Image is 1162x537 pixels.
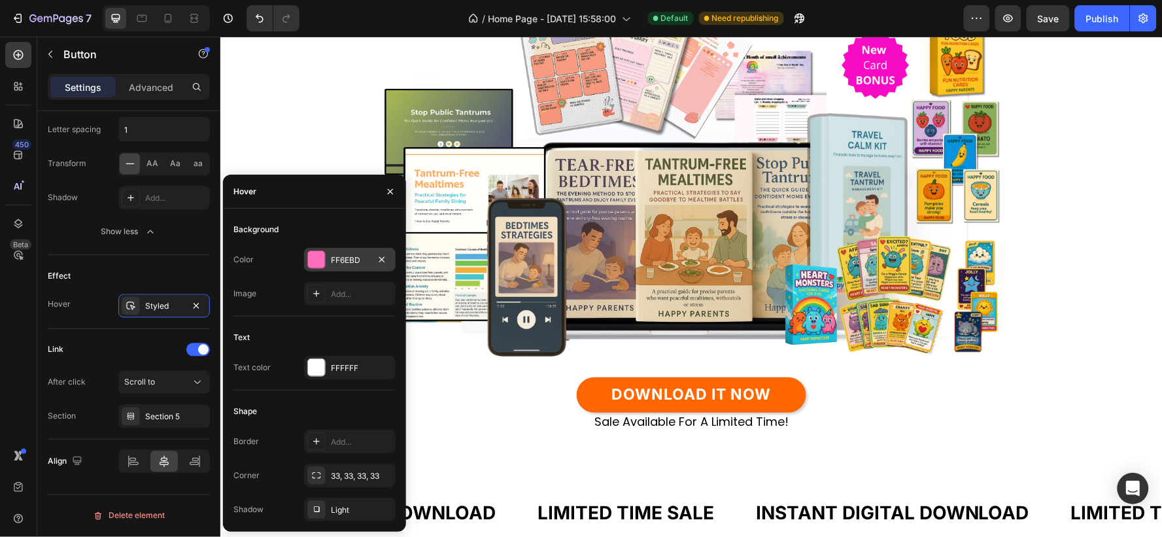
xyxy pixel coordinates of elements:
span: Scroll to [124,377,155,387]
div: Add... [145,193,207,205]
p: LIMITED TIME SALE [317,464,494,490]
div: Section [48,411,76,423]
div: FF6EBD [331,254,369,266]
div: Light [331,504,392,516]
div: After click [48,377,86,389]
div: Add... [331,288,392,300]
div: Hover [48,299,71,311]
p: DOWNLOAD IT NOW [391,349,551,368]
p: 7 [86,10,92,26]
p: INSTANT DIGITAL DOWNLOAD [2,464,275,490]
div: Corner [233,470,260,481]
button: 7 [5,5,97,31]
p: Advanced [129,80,173,94]
div: Border [233,436,259,447]
p: Settings [65,80,101,94]
div: Undo/Redo [247,5,299,31]
div: Hover [233,186,256,198]
div: Effect [48,270,71,282]
div: Beta [10,239,31,250]
div: FFFFFF [331,362,392,374]
button: Scroll to [118,371,210,394]
div: Shadow [48,192,78,204]
p: Button [63,46,175,62]
span: Home Page - [DATE] 15:58:00 [488,12,617,26]
span: aa [194,158,203,170]
a: DOWNLOAD IT NOW [356,341,585,376]
div: Open Intercom Messenger [1118,473,1149,504]
span: Default [661,12,689,24]
span: Save [1038,13,1059,24]
span: / [483,12,486,26]
span: Aa [171,158,181,170]
div: Text color [233,362,271,373]
div: 33, 33, 33, 33 [331,470,392,482]
div: 450 [12,139,31,150]
div: Color [233,254,254,266]
button: Publish [1075,5,1130,31]
p: INSTANT DIGITAL DOWNLOAD [536,464,809,490]
button: Save [1027,5,1070,31]
div: Section 5 [145,411,207,423]
div: Letter spacing [48,124,101,135]
button: Show less [48,220,210,244]
div: Show less [101,226,157,239]
span: Need republishing [712,12,779,24]
div: Delete element [93,508,165,524]
span: AA [147,158,159,170]
div: Shape [233,406,257,417]
div: Background [233,224,279,235]
div: Link [48,344,63,356]
p: LIMITED TIME SALE [851,464,1027,490]
div: Publish [1086,12,1119,26]
div: Transform [48,158,86,170]
div: Styled [145,301,183,313]
div: Image [233,288,256,300]
div: Text [233,332,250,343]
div: Add... [331,436,392,448]
input: Auto [119,118,209,141]
div: Shadow [233,504,264,515]
div: Align [48,453,85,471]
button: Delete element [48,506,210,527]
p: sale available for a limited time! [91,377,852,394]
